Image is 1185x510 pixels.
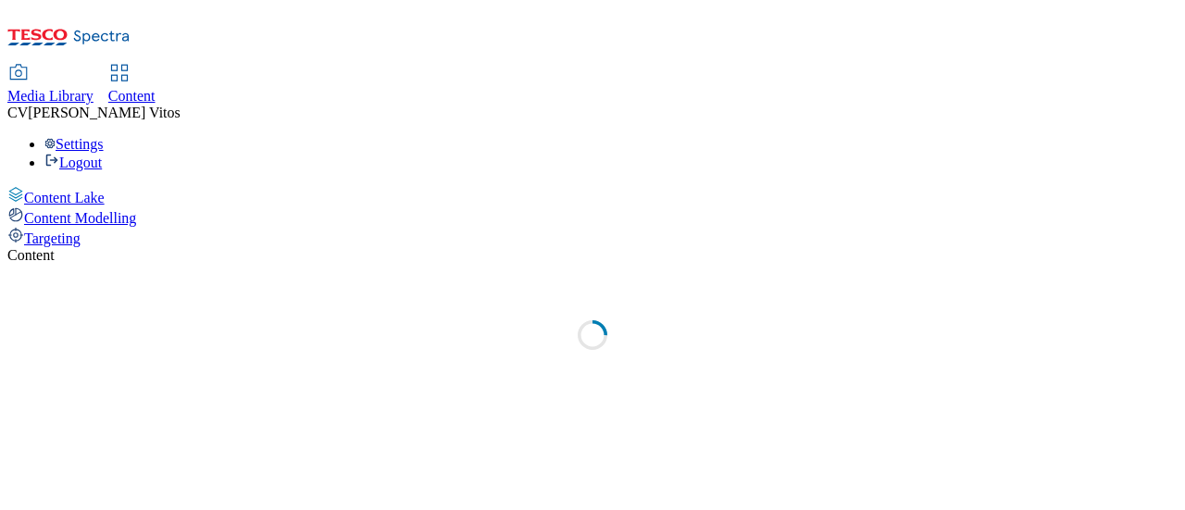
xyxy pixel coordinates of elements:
a: Content Modelling [7,206,1178,227]
a: Content [108,66,156,105]
a: Media Library [7,66,94,105]
span: [PERSON_NAME] Vitos [28,105,181,120]
a: Content Lake [7,186,1178,206]
span: Media Library [7,88,94,104]
span: Content Modelling [24,210,136,226]
span: CV [7,105,28,120]
span: Targeting [24,230,81,246]
div: Content [7,247,1178,264]
span: Content [108,88,156,104]
a: Settings [44,136,104,152]
span: Content Lake [24,190,105,205]
a: Logout [44,155,102,170]
a: Targeting [7,227,1178,247]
